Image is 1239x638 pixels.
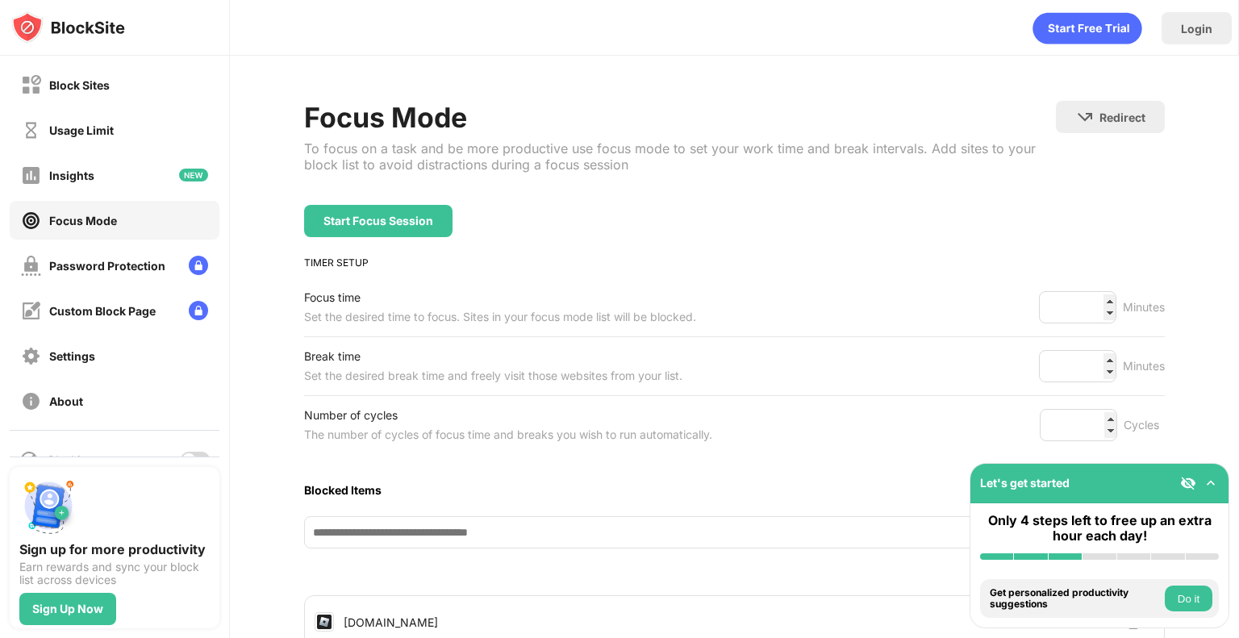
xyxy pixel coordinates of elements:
div: Focus Mode [49,214,117,227]
div: Get personalized productivity suggestions [990,587,1161,611]
div: Sign up for more productivity [19,541,210,557]
img: push-signup.svg [19,477,77,535]
img: block-off.svg [21,75,41,95]
div: Start Focus Session [323,215,433,227]
div: Custom Block Page [49,304,156,318]
div: Break time [304,347,682,366]
div: The number of cycles of focus time and breaks you wish to run automatically. [304,425,712,444]
div: About [49,394,83,408]
img: lock-menu.svg [189,301,208,320]
div: Set the desired break time and freely visit those websites from your list. [304,366,682,386]
img: lock-menu.svg [189,256,208,275]
div: Insights [49,169,94,182]
img: time-usage-off.svg [21,120,41,140]
div: Set the desired time to focus. Sites in your focus mode list will be blocked. [304,307,696,327]
img: logo-blocksite.svg [11,11,125,44]
img: omni-setup-toggle.svg [1203,475,1219,491]
div: Number of cycles [304,406,712,425]
div: Focus time [304,288,696,307]
div: animation [1032,12,1142,44]
div: Password Protection [49,259,165,273]
div: Block Sites [49,78,110,92]
img: focus-on.svg [21,211,41,231]
div: Cycles [1124,415,1165,435]
div: Blocking [48,453,94,467]
img: settings-off.svg [21,346,41,366]
div: Focus Mode [304,101,1056,134]
div: Only 4 steps left to free up an extra hour each day! [980,513,1219,544]
div: [DOMAIN_NAME] [344,615,438,629]
div: Minutes [1123,298,1165,317]
img: new-icon.svg [179,169,208,181]
div: Earn rewards and sync your block list across devices [19,561,210,586]
img: eye-not-visible.svg [1180,475,1196,491]
div: Usage Limit [49,123,114,137]
div: Let's get started [980,476,1070,490]
img: blocking-icon.svg [19,450,39,469]
img: insights-off.svg [21,165,41,186]
img: favicons [315,612,334,632]
div: Minutes [1123,357,1165,376]
div: Login [1181,22,1212,35]
div: Settings [49,349,95,363]
div: Blocked Items [304,483,1165,497]
div: TIMER SETUP [304,256,1165,269]
img: about-off.svg [21,391,41,411]
div: Sign Up Now [32,603,103,615]
div: To focus on a task and be more productive use focus mode to set your work time and break interval... [304,140,1056,173]
button: Do it [1165,586,1212,611]
div: Redirect [1099,111,1145,124]
img: password-protection-off.svg [21,256,41,276]
img: customize-block-page-off.svg [21,301,41,321]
